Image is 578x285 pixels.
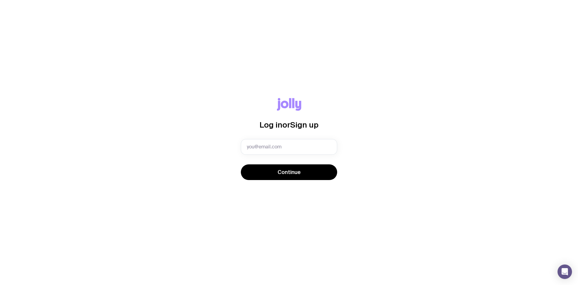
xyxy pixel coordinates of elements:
input: you@email.com [241,139,337,155]
span: or [282,120,290,129]
span: Continue [278,169,301,176]
div: Open Intercom Messenger [558,264,572,279]
button: Continue [241,164,337,180]
span: Sign up [290,120,319,129]
span: Log in [259,120,282,129]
